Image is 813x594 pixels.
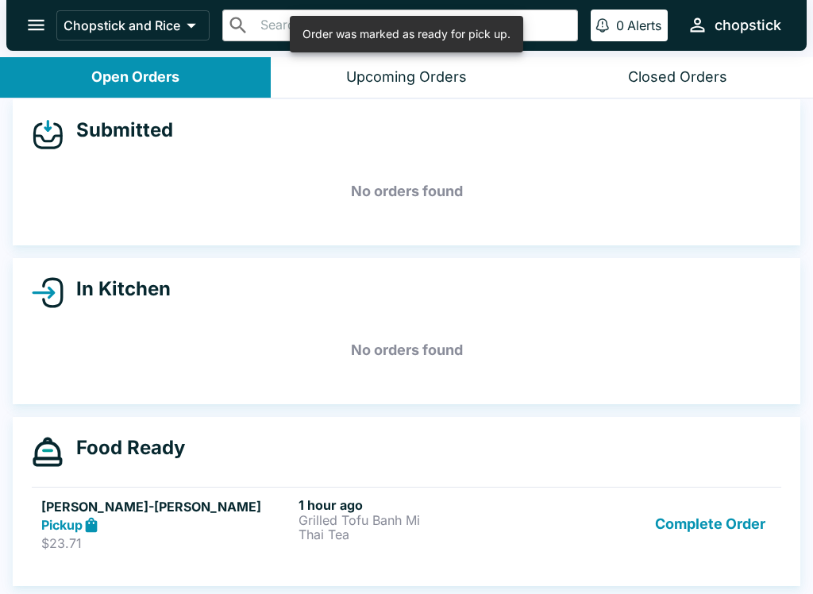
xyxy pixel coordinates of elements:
h4: In Kitchen [64,277,171,301]
a: [PERSON_NAME]-[PERSON_NAME]Pickup$23.711 hour agoGrilled Tofu Banh MiThai TeaComplete Order [32,487,781,561]
div: chopstick [715,16,781,35]
div: Closed Orders [628,68,727,87]
h4: Submitted [64,118,173,142]
div: Upcoming Orders [346,68,467,87]
button: Chopstick and Rice [56,10,210,40]
h5: No orders found [32,322,781,379]
p: Alerts [627,17,661,33]
button: chopstick [680,8,788,42]
button: Complete Order [649,497,772,552]
h6: 1 hour ago [299,497,549,513]
h5: [PERSON_NAME]-[PERSON_NAME] [41,497,292,516]
p: Chopstick and Rice [64,17,180,33]
h4: Food Ready [64,436,185,460]
p: $23.71 [41,535,292,551]
strong: Pickup [41,517,83,533]
input: Search orders by name or phone number [256,14,571,37]
p: Grilled Tofu Banh Mi [299,513,549,527]
p: Thai Tea [299,527,549,542]
div: Open Orders [91,68,179,87]
h5: No orders found [32,163,781,220]
p: 0 [616,17,624,33]
div: Order was marked as ready for pick up. [302,21,511,48]
button: open drawer [16,5,56,45]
